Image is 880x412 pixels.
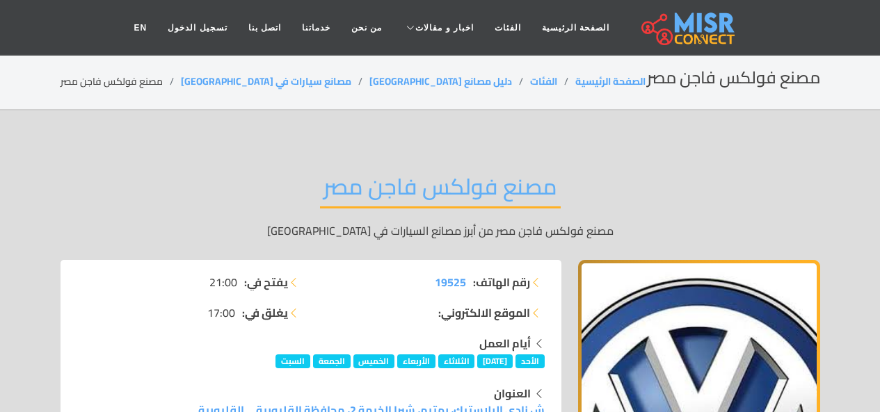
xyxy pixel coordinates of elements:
[479,333,531,354] strong: أيام العمل
[353,354,395,368] span: الخميس
[484,15,531,41] a: الفئات
[238,15,291,41] a: اتصل بنا
[369,72,512,90] a: دليل مصانع [GEOGRAPHIC_DATA]
[415,22,474,34] span: اخبار و مقالات
[515,354,545,368] span: الأحد
[291,15,341,41] a: خدماتنا
[435,274,466,290] a: 19525
[435,272,466,292] span: 19525
[242,304,288,321] strong: يغلق في:
[209,274,237,290] span: 21:00
[320,173,561,208] h2: مصنع فولكس فاجن مصر
[341,15,392,41] a: من نحن
[647,68,820,88] h2: مصنع فولكس فاجن مصر
[438,354,475,368] span: الثلاثاء
[244,274,288,290] strong: يفتح في:
[397,354,435,368] span: الأربعاء
[61,74,181,89] li: مصنع فولكس فاجن مصر
[530,72,557,90] a: الفئات
[438,304,530,321] strong: الموقع الالكتروني:
[181,72,351,90] a: مصانع سيارات في [GEOGRAPHIC_DATA]
[275,354,310,368] span: السبت
[494,383,531,404] strong: العنوان
[313,354,351,368] span: الجمعة
[392,15,484,41] a: اخبار و مقالات
[61,222,820,239] p: مصنع فولكس فاجن مصر من أبرز مصانع السيارات في [GEOGRAPHIC_DATA]
[531,15,620,41] a: الصفحة الرئيسية
[477,354,513,368] span: [DATE]
[124,15,158,41] a: EN
[473,274,530,290] strong: رقم الهاتف:
[157,15,237,41] a: تسجيل الدخول
[575,72,646,90] a: الصفحة الرئيسية
[207,304,235,321] span: 17:00
[641,10,735,45] img: main.misr_connect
